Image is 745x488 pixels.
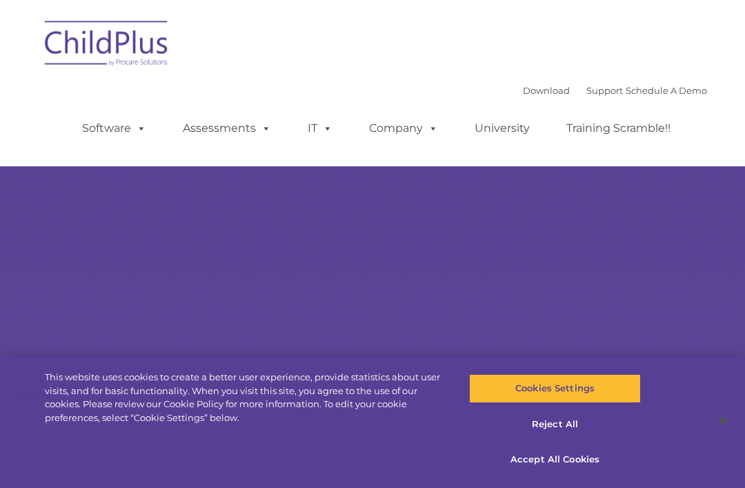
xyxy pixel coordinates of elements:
button: Accept All Cookies [469,445,640,474]
button: Cookies Settings [469,374,640,403]
button: Close [708,406,738,436]
a: Training Scramble!! [553,115,684,142]
a: Assessments [169,115,285,142]
a: Software [68,115,160,142]
a: Schedule A Demo [626,85,707,96]
font: | [523,85,707,96]
div: This website uses cookies to create a better user experience, provide statistics about user visit... [45,371,447,424]
a: IT [294,115,346,142]
a: Company [355,115,452,142]
button: Reject All [469,410,640,439]
img: ChildPlus by Procare Solutions [38,11,176,80]
a: University [461,115,544,142]
a: Support [586,85,623,96]
a: Download [523,85,570,96]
